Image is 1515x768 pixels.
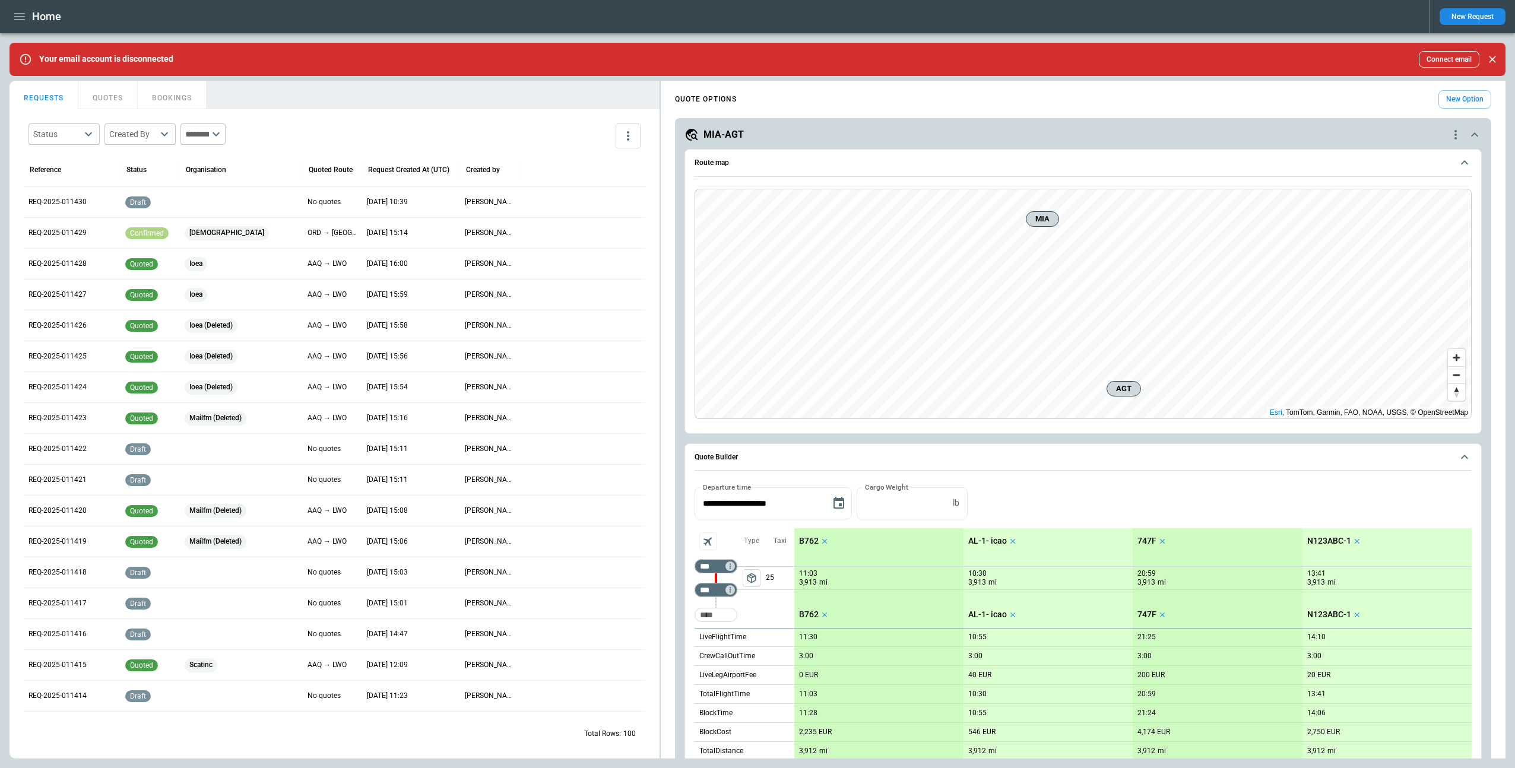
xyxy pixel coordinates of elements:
[465,660,515,670] p: Aliona Newkkk Luti
[968,577,986,588] p: 3,913
[367,320,408,331] p: 19 Sep 2025 15:58
[185,310,237,341] span: Ioea (Deleted)
[28,290,87,300] p: REQ-2025-011427
[1158,577,1166,588] p: mi
[465,259,515,269] p: Aliona Newkkk Luti
[1327,746,1336,756] p: mi
[819,746,828,756] p: mi
[1307,610,1351,620] p: N123ABC-1
[367,444,408,454] p: 19 Sep 2025 15:11
[367,259,408,269] p: 19 Sep 2025 16:00
[799,690,817,699] p: 11:03
[746,572,757,584] span: package_2
[308,598,341,608] p: No quotes
[968,569,987,578] p: 10:30
[308,537,347,547] p: AAQ → LWO
[988,577,997,588] p: mi
[1307,633,1326,642] p: 14:10
[1448,366,1465,383] button: Zoom out
[32,9,61,24] h1: Home
[1307,747,1325,756] p: 3,912
[695,159,729,167] h6: Route map
[185,249,207,279] span: Ioea
[1137,536,1156,546] p: 747F
[699,651,755,661] p: CrewCallOutTime
[367,382,408,392] p: 19 Sep 2025 15:54
[1137,633,1156,642] p: 21:25
[699,670,756,680] p: LiveLegAirportFee
[28,537,87,547] p: REQ-2025-011419
[744,536,759,546] p: Type
[28,691,87,701] p: REQ-2025-011414
[128,569,148,577] span: draft
[465,320,515,331] p: Aliona Newkkk Luti
[968,690,987,699] p: 10:30
[367,351,408,361] p: 19 Sep 2025 15:56
[695,453,738,461] h6: Quote Builder
[28,228,87,238] p: REQ-2025-011429
[1307,690,1326,699] p: 13:41
[30,166,61,174] div: Reference
[799,728,832,737] p: 2,235 EUR
[465,691,515,701] p: aliona aerios+2
[699,689,750,699] p: TotalFlightTime
[819,577,828,588] p: mi
[465,228,515,238] p: Andy Burvill
[684,128,1482,142] button: MIA-AGTquote-option-actions
[695,444,1472,471] button: Quote Builder
[308,290,347,300] p: AAQ → LWO
[465,629,515,639] p: Aliona Newkkk Luti
[695,583,737,597] div: Not found
[308,629,341,639] p: No quotes
[584,729,621,739] p: Total Rows:
[466,166,500,174] div: Created by
[699,708,733,718] p: BlockTime
[128,692,148,700] span: draft
[695,559,737,573] div: Not found
[1137,577,1155,588] p: 3,913
[968,671,991,680] p: 40 EUR
[1112,383,1136,395] span: AGT
[1137,747,1155,756] p: 3,912
[308,475,341,485] p: No quotes
[743,569,760,587] button: left aligned
[1158,746,1166,756] p: mi
[1327,577,1336,588] p: mi
[1270,407,1468,418] div: , TomTom, Garmin, FAO, NOAA, USGS, © OpenStreetMap
[308,567,341,577] p: No quotes
[128,383,156,392] span: quoted
[308,413,347,423] p: AAQ → LWO
[39,54,173,64] p: Your email account is disconnected
[799,577,817,588] p: 3,913
[1484,46,1501,72] div: dismiss
[799,633,817,642] p: 11:30
[78,81,138,109] button: QUOTES
[28,629,87,639] p: REQ-2025-011416
[799,652,813,661] p: 3:00
[28,351,87,361] p: REQ-2025-011425
[1137,610,1156,620] p: 747F
[968,747,986,756] p: 3,912
[368,166,449,174] div: Request Created At (UTC)
[799,747,817,756] p: 3,912
[367,475,408,485] p: 19 Sep 2025 15:11
[1137,671,1165,680] p: 200 EUR
[799,569,817,578] p: 11:03
[968,610,1007,620] p: AL-1- icao
[703,128,744,141] h5: MIA-AGT
[308,506,347,516] p: AAQ → LWO
[185,372,237,402] span: Ioea (Deleted)
[186,166,226,174] div: Organisation
[308,660,347,670] p: AAQ → LWO
[128,414,156,423] span: quoted
[968,709,987,718] p: 10:55
[1449,128,1463,142] div: quote-option-actions
[128,229,166,237] span: confirmed
[309,166,353,174] div: Quoted Route
[308,228,357,238] p: ORD → JFK
[465,290,515,300] p: Aliona Newkkk Luti
[126,166,147,174] div: Status
[367,197,408,207] p: 23 Sep 2025 10:39
[128,291,156,299] span: quoted
[308,691,341,701] p: No quotes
